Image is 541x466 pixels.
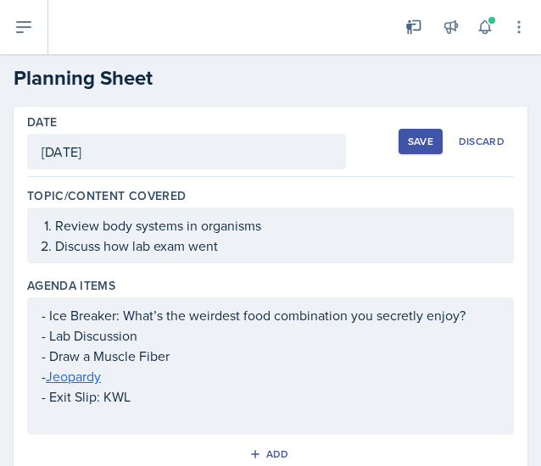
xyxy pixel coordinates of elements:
[46,367,101,386] a: Jeopardy
[27,114,57,130] label: Date
[55,215,499,236] p: Review body systems in organisms
[42,346,499,366] p: - Draw a Muscle Fiber
[27,277,115,294] label: Agenda items
[449,129,514,154] button: Discard
[42,366,499,386] p: -
[399,129,443,154] button: Save
[459,135,505,148] div: Discard
[27,187,186,204] label: Topic/Content Covered
[253,447,289,461] div: Add
[42,386,499,407] p: - Exit Slip: KWL
[42,325,499,346] p: - Lab Discussion
[55,236,499,256] p: Discuss how lab exam went
[42,305,499,325] p: - Ice Breaker: What’s the weirdest food combination you secretly enjoy?
[14,63,527,93] h2: Planning Sheet
[408,135,433,148] div: Save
